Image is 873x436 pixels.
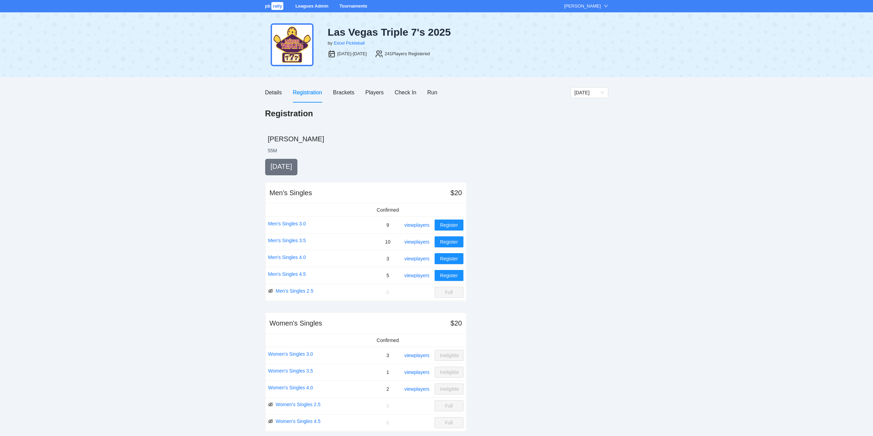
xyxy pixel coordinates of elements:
span: 0 [386,290,389,295]
td: 5 [374,267,402,284]
a: view players [404,239,429,245]
button: Ineligible [435,350,463,361]
span: 0 [386,420,389,425]
a: pbrally [265,3,285,9]
td: Confirmed [374,334,402,347]
span: Register [440,221,458,229]
span: eye-invisible [268,419,273,424]
a: Tournaments [339,3,367,9]
span: Register [440,255,458,262]
a: view players [404,256,429,261]
button: Full [435,287,463,298]
td: 3 [374,347,402,364]
a: view players [404,353,429,358]
div: Run [427,88,437,97]
span: 0 [386,403,389,409]
button: Full [435,417,463,428]
a: Leagues Admin [295,3,328,9]
a: Men's Singles 3.5 [268,237,306,244]
button: Register [435,270,463,281]
a: Excel Pickleball [334,40,365,46]
td: 2 [374,380,402,397]
span: [DATE] [271,163,292,170]
a: Women's Singles 4.5 [276,417,321,425]
a: Men's Singles 4.5 [268,270,306,278]
td: 1 [374,364,402,380]
span: eye-invisible [268,402,273,407]
span: Friday [575,87,604,98]
td: 9 [374,216,402,233]
a: view players [404,386,429,392]
td: Confirmed [374,203,402,217]
a: Women's Singles 2.5 [276,401,321,408]
li: 55 M [268,147,277,154]
img: tiple-sevens-24.png [271,23,314,66]
a: view players [404,222,429,228]
div: 241 Players Registered [385,50,430,57]
a: Men's Singles 2.5 [276,287,314,295]
span: Register [440,272,458,279]
td: 10 [374,233,402,250]
a: Women's Singles 3.5 [268,367,313,375]
span: Register [440,238,458,246]
button: Full [435,400,463,411]
div: [PERSON_NAME] [564,3,601,10]
span: down [604,4,608,8]
div: $20 [450,188,462,198]
span: pb [265,3,271,9]
td: 3 [374,250,402,267]
span: eye-invisible [268,288,273,293]
a: Men's Singles 3.0 [268,220,306,227]
a: Men's Singles 4.0 [268,254,306,261]
div: Check In [394,88,416,97]
div: [DATE]-[DATE] [337,50,367,57]
div: Details [265,88,282,97]
div: Women's Singles [270,318,322,328]
div: Men's Singles [270,188,312,198]
a: view players [404,273,429,278]
div: Players [365,88,384,97]
button: Register [435,236,463,247]
div: $20 [450,318,462,328]
div: Brackets [333,88,354,97]
div: by [328,40,332,47]
span: rally [271,2,283,10]
h1: Registration [265,108,313,119]
div: Registration [293,88,322,97]
a: view players [404,369,429,375]
h2: [PERSON_NAME] [268,134,608,144]
button: Register [435,220,463,231]
a: Women's Singles 4.0 [268,384,313,391]
button: Ineligible [435,384,463,394]
button: Ineligible [435,367,463,378]
div: Las Vegas Triple 7's 2025 [328,26,488,38]
a: Women's Singles 3.0 [268,350,313,358]
button: Register [435,253,463,264]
